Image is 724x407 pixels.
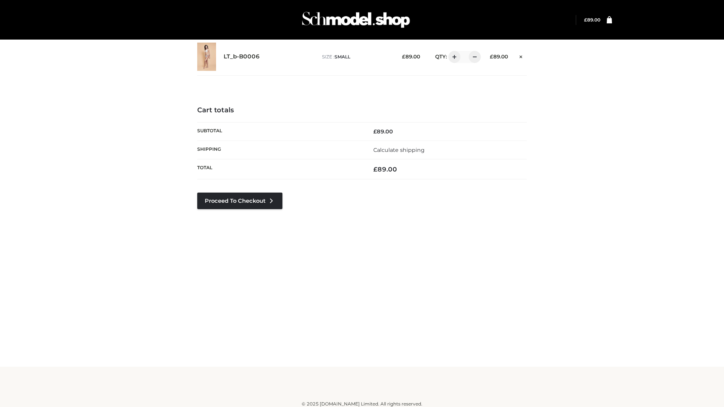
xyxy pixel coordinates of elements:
span: £ [373,165,377,173]
bdi: 89.00 [490,54,508,60]
bdi: 89.00 [584,17,600,23]
img: Schmodel Admin 964 [299,5,413,35]
bdi: 89.00 [373,165,397,173]
a: Proceed to Checkout [197,193,282,209]
img: LT_b-B0006 - SMALL [197,43,216,71]
bdi: 89.00 [402,54,420,60]
a: Calculate shipping [373,147,425,153]
bdi: 89.00 [373,128,393,135]
span: £ [373,128,377,135]
th: Shipping [197,141,362,159]
a: £89.00 [584,17,600,23]
span: £ [490,54,493,60]
span: £ [402,54,405,60]
h4: Cart totals [197,106,527,115]
span: SMALL [334,54,350,60]
a: Remove this item [515,51,527,61]
th: Total [197,159,362,179]
a: LT_b-B0006 [224,53,260,60]
p: size : [322,54,390,60]
div: QTY: [428,51,478,63]
th: Subtotal [197,122,362,141]
span: £ [584,17,587,23]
